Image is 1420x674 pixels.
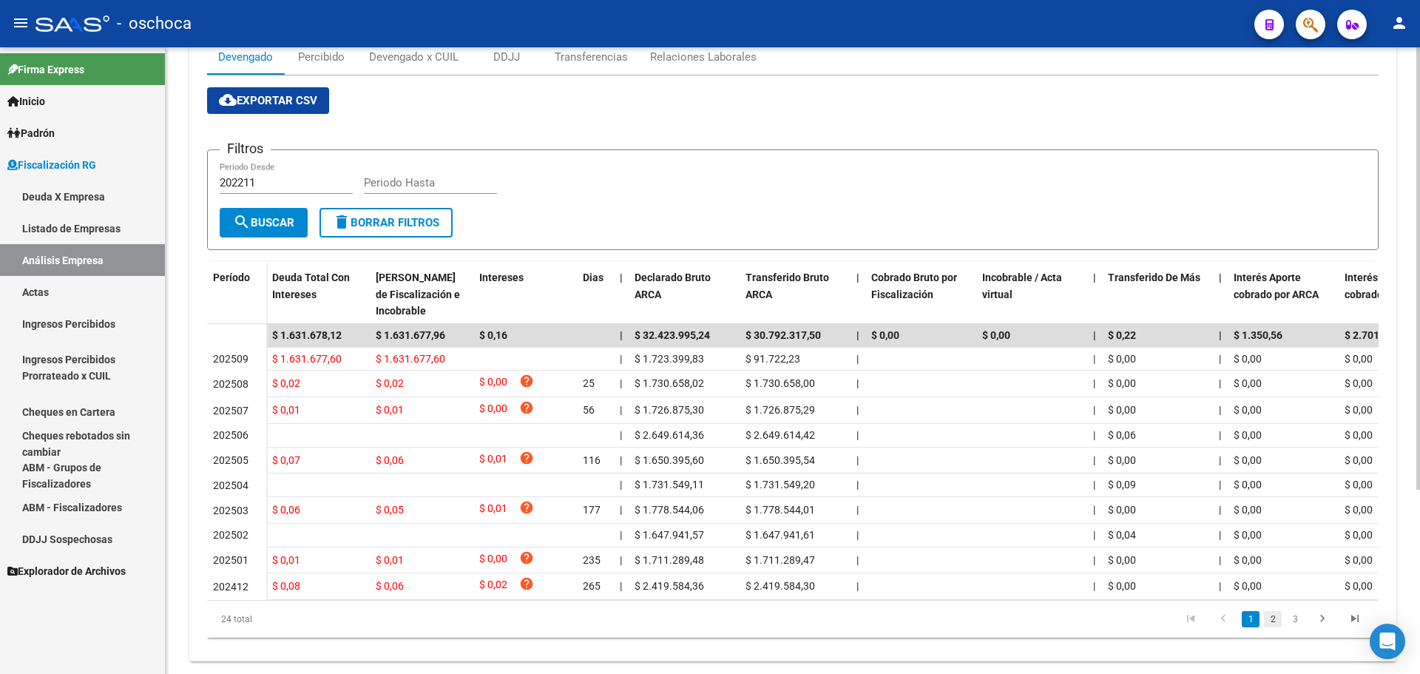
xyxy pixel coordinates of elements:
[1209,611,1237,627] a: go to previous page
[856,377,859,389] span: |
[1345,529,1373,541] span: $ 0,00
[856,429,859,441] span: |
[1108,377,1136,389] span: $ 0,00
[635,272,711,300] span: Declarado Bruto ARCA
[519,400,534,415] i: help
[745,580,815,592] span: $ 2.419.584,30
[1234,272,1319,300] span: Interés Aporte cobrado por ARCA
[614,262,629,327] datatable-header-cell: |
[213,454,248,466] span: 202505
[1108,529,1136,541] span: $ 0,04
[635,479,704,491] span: $ 1.731.549,11
[1219,529,1221,541] span: |
[620,272,623,283] span: |
[213,353,248,365] span: 202509
[871,329,899,341] span: $ 0,00
[745,329,821,341] span: $ 30.792.317,50
[1234,529,1262,541] span: $ 0,00
[1087,262,1102,327] datatable-header-cell: |
[1108,454,1136,466] span: $ 0,00
[213,554,248,566] span: 202501
[745,404,815,416] span: $ 1.726.875,29
[1234,429,1262,441] span: $ 0,00
[219,91,237,109] mat-icon: cloud_download
[635,404,704,416] span: $ 1.726.875,30
[1108,404,1136,416] span: $ 0,00
[1093,377,1095,389] span: |
[519,550,534,565] i: help
[1219,404,1221,416] span: |
[1345,479,1373,491] span: $ 0,00
[635,529,704,541] span: $ 1.647.941,57
[493,49,520,65] div: DDJJ
[7,61,84,78] span: Firma Express
[272,377,300,389] span: $ 0,02
[1219,353,1221,365] span: |
[213,529,248,541] span: 202502
[1108,429,1136,441] span: $ 0,06
[620,353,622,365] span: |
[1345,504,1373,516] span: $ 0,00
[519,576,534,591] i: help
[1108,554,1136,566] span: $ 0,00
[745,429,815,441] span: $ 2.649.614,42
[1240,607,1262,632] li: page 1
[213,429,248,441] span: 202506
[473,262,577,327] datatable-header-cell: Intereses
[982,272,1062,300] span: Incobrable / Acta virtual
[272,329,342,341] span: $ 1.631.678,12
[1345,329,1393,341] span: $ 2.701,10
[213,272,250,283] span: Período
[856,454,859,466] span: |
[220,208,308,237] button: Buscar
[635,353,704,365] span: $ 1.723.399,83
[272,504,300,516] span: $ 0,06
[555,49,628,65] div: Transferencias
[856,504,859,516] span: |
[620,504,622,516] span: |
[479,272,524,283] span: Intereses
[207,87,329,114] button: Exportar CSV
[856,554,859,566] span: |
[376,353,445,365] span: $ 1.631.677,60
[1234,404,1262,416] span: $ 0,00
[1093,404,1095,416] span: |
[1219,479,1221,491] span: |
[1108,580,1136,592] span: $ 0,00
[1242,611,1260,627] a: 1
[1219,504,1221,516] span: |
[635,377,704,389] span: $ 1.730.658,02
[479,400,507,420] span: $ 0,00
[7,563,126,579] span: Explorador de Archivos
[479,550,507,570] span: $ 0,00
[1093,429,1095,441] span: |
[856,529,859,541] span: |
[851,262,865,327] datatable-header-cell: |
[117,7,192,40] span: - oschoca
[207,601,439,638] div: 24 total
[577,262,614,327] datatable-header-cell: Dias
[856,479,859,491] span: |
[1177,611,1205,627] a: go to first page
[1234,329,1282,341] span: $ 1.350,56
[856,353,859,365] span: |
[635,329,710,341] span: $ 32.423.995,24
[1093,554,1095,566] span: |
[745,272,829,300] span: Transferido Bruto ARCA
[745,377,815,389] span: $ 1.730.658,00
[1234,580,1262,592] span: $ 0,00
[856,404,859,416] span: |
[219,94,317,107] span: Exportar CSV
[1108,272,1200,283] span: Transferido De Más
[272,272,350,300] span: Deuda Total Con Intereses
[272,554,300,566] span: $ 0,01
[1093,479,1095,491] span: |
[1108,329,1136,341] span: $ 0,22
[745,554,815,566] span: $ 1.711.289,47
[1108,504,1136,516] span: $ 0,00
[745,504,815,516] span: $ 1.778.544,01
[583,272,603,283] span: Dias
[213,378,248,390] span: 202508
[620,429,622,441] span: |
[1234,554,1262,566] span: $ 0,00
